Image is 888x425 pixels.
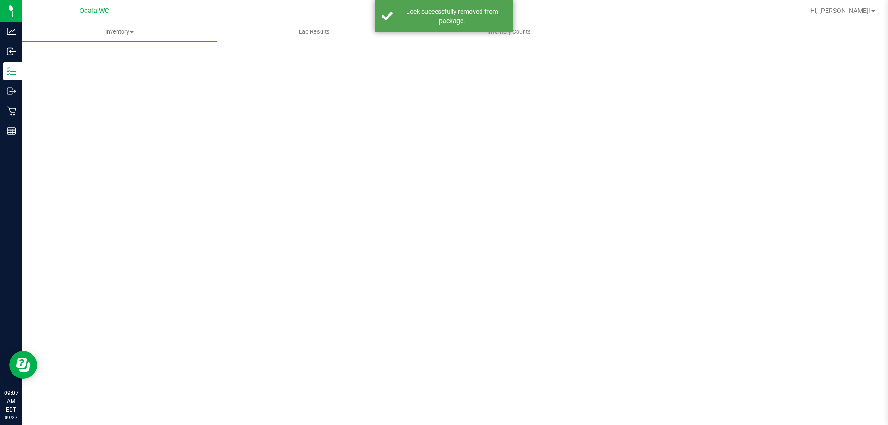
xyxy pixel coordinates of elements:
[22,28,217,36] span: Inventory
[9,351,37,379] iframe: Resource center
[7,126,16,136] inline-svg: Reports
[80,7,109,15] span: Ocala WC
[217,22,412,42] a: Lab Results
[398,7,506,25] div: Lock successfully removed from package.
[7,106,16,116] inline-svg: Retail
[4,414,18,421] p: 09/27
[7,86,16,96] inline-svg: Outbound
[7,27,16,36] inline-svg: Analytics
[4,389,18,414] p: 09:07 AM EDT
[286,28,342,36] span: Lab Results
[22,22,217,42] a: Inventory
[7,47,16,56] inline-svg: Inbound
[7,67,16,76] inline-svg: Inventory
[810,7,870,14] span: Hi, [PERSON_NAME]!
